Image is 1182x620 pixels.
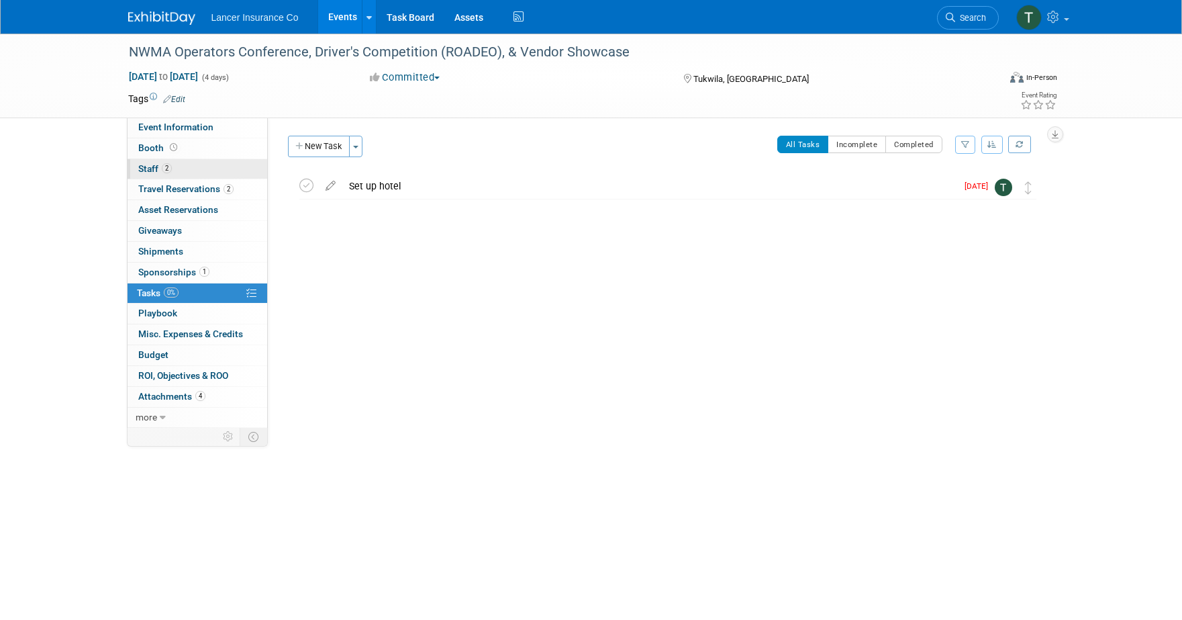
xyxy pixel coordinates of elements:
a: Booth [128,138,267,159]
td: Tags [128,92,185,105]
span: Sponsorships [138,267,209,277]
span: Event Information [138,122,213,132]
span: 2 [162,163,172,173]
a: Misc. Expenses & Credits [128,324,267,345]
button: Committed [365,71,445,85]
a: Edit [163,95,185,104]
a: Staff2 [128,159,267,179]
img: Terrence Forrest [1016,5,1042,30]
span: Booth not reserved yet [167,142,180,152]
i: Move task [1025,181,1032,194]
span: Tasks [137,287,179,298]
span: [DATE] [DATE] [128,71,199,83]
a: Tasks0% [128,283,267,304]
span: Misc. Expenses & Credits [138,328,243,339]
span: Attachments [138,391,205,402]
span: Staff [138,163,172,174]
span: Travel Reservations [138,183,234,194]
div: NWMA Operators Conference, Driver's Competition (ROADEO), & Vendor Showcase [124,40,979,64]
span: Giveaways [138,225,182,236]
a: Playbook [128,304,267,324]
span: (4 days) [201,73,229,82]
a: more [128,408,267,428]
span: Booth [138,142,180,153]
span: Budget [138,349,168,360]
span: 1 [199,267,209,277]
span: Shipments [138,246,183,257]
a: Shipments [128,242,267,262]
a: ROI, Objectives & ROO [128,366,267,386]
span: ROI, Objectives & ROO [138,370,228,381]
div: Event Format [920,70,1058,90]
span: 2 [224,184,234,194]
a: Event Information [128,118,267,138]
span: to [157,71,170,82]
a: Sponsorships1 [128,263,267,283]
button: New Task [288,136,350,157]
a: Asset Reservations [128,200,267,220]
span: Lancer Insurance Co [211,12,299,23]
td: Toggle Event Tabs [240,428,267,445]
span: more [136,412,157,423]
img: Format-Inperson.png [1010,72,1024,83]
span: Asset Reservations [138,204,218,215]
a: Giveaways [128,221,267,241]
a: Budget [128,345,267,365]
a: Attachments4 [128,387,267,407]
a: edit [319,180,342,192]
img: ExhibitDay [128,11,195,25]
a: Refresh [1008,136,1031,153]
div: Event Rating [1020,92,1056,99]
div: Set up hotel [342,175,956,197]
span: [DATE] [965,181,995,191]
a: Search [937,6,999,30]
span: 0% [164,287,179,298]
button: All Tasks [777,136,829,153]
img: Terrence Forrest [995,179,1012,196]
span: Search [955,13,986,23]
button: Incomplete [828,136,886,153]
span: Tukwila, [GEOGRAPHIC_DATA] [693,74,809,84]
a: Travel Reservations2 [128,179,267,200]
span: Playbook [138,308,177,318]
span: 4 [195,391,205,401]
div: In-Person [1026,73,1057,83]
button: Completed [885,136,942,153]
td: Personalize Event Tab Strip [217,428,240,445]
